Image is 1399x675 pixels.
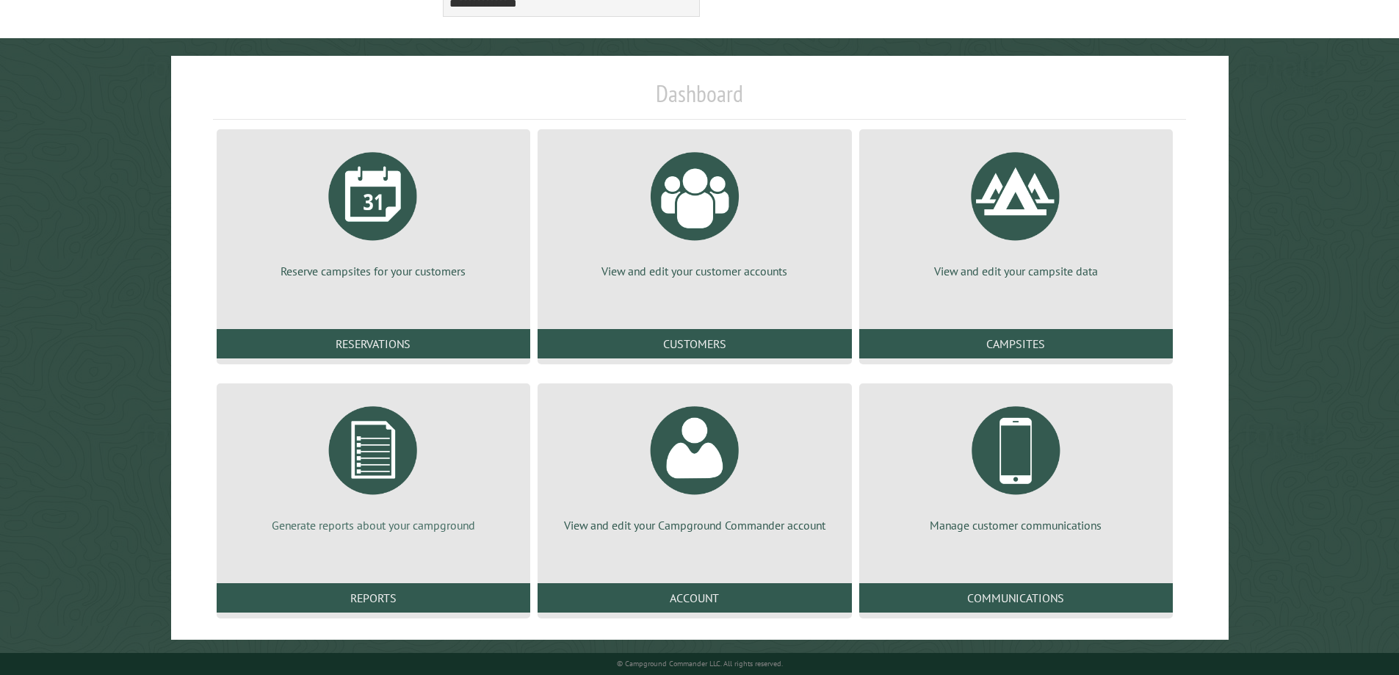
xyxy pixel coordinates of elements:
[217,329,530,358] a: Reservations
[859,583,1173,613] a: Communications
[234,263,513,279] p: Reserve campsites for your customers
[234,141,513,279] a: Reserve campsites for your customers
[538,329,851,358] a: Customers
[234,517,513,533] p: Generate reports about your campground
[555,395,834,533] a: View and edit your Campground Commander account
[555,517,834,533] p: View and edit your Campground Commander account
[877,395,1155,533] a: Manage customer communications
[617,659,783,668] small: © Campground Commander LLC. All rights reserved.
[217,583,530,613] a: Reports
[859,329,1173,358] a: Campsites
[213,79,1187,120] h1: Dashboard
[555,141,834,279] a: View and edit your customer accounts
[538,583,851,613] a: Account
[555,263,834,279] p: View and edit your customer accounts
[877,263,1155,279] p: View and edit your campsite data
[877,141,1155,279] a: View and edit your campsite data
[234,395,513,533] a: Generate reports about your campground
[877,517,1155,533] p: Manage customer communications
